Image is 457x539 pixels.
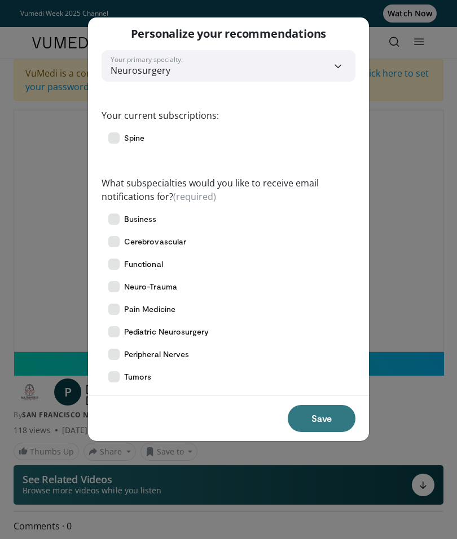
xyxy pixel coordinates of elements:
[124,281,177,292] span: Neuro-Trauma
[124,371,151,382] span: Tumors
[124,213,157,225] span: Business
[173,190,216,203] span: (required)
[124,132,144,144] span: Spine
[124,236,186,247] span: Cerebrovascular
[102,109,219,122] label: Your current subscriptions:
[288,405,355,432] button: Save
[131,26,327,41] p: Personalize your recommendations
[124,326,209,337] span: Pediatric Neurosurgery
[124,304,175,315] span: Pain Medicine
[124,259,163,270] span: Functional
[124,349,189,360] span: Peripheral Nerves
[102,176,355,203] label: What subspecialties would you like to receive email notifications for?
